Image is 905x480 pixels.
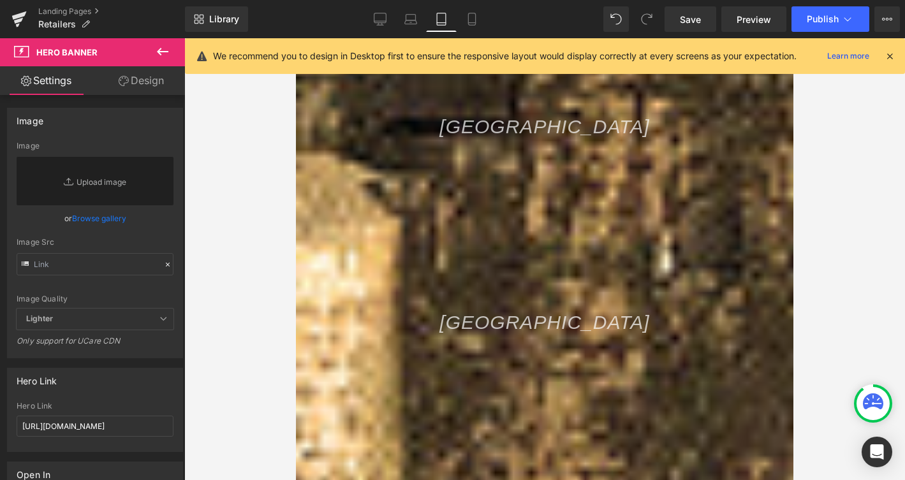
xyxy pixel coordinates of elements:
[874,6,900,32] button: More
[95,66,188,95] a: Design
[26,314,53,323] b: Lighter
[17,295,173,303] div: Image Quality
[737,13,771,26] span: Preview
[680,13,701,26] span: Save
[17,336,173,354] div: Only support for UCare CDN
[603,6,629,32] button: Undo
[209,13,239,25] span: Library
[17,416,173,437] input: https://your-shop.myshopify.com
[143,273,353,295] font: [GEOGRAPHIC_DATA]
[17,462,50,480] div: Open In
[395,6,426,32] a: Laptop
[426,6,457,32] a: Tablet
[17,212,173,225] div: or
[791,6,869,32] button: Publish
[38,19,76,29] span: Retailers
[457,6,487,32] a: Mobile
[822,48,874,64] a: Learn more
[365,6,395,32] a: Desktop
[17,368,57,386] div: Hero Link
[213,49,797,63] p: We recommend you to design in Desktop first to ensure the responsive layout would display correct...
[38,6,185,17] a: Landing Pages
[185,6,248,32] a: New Library
[36,47,98,57] span: Hero Banner
[72,207,126,229] a: Browse gallery
[17,253,173,275] input: Link
[721,6,786,32] a: Preview
[807,14,839,24] span: Publish
[634,6,659,32] button: Redo
[17,402,173,411] div: Hero Link
[862,437,892,467] div: Open Intercom Messenger
[17,238,173,247] div: Image Src
[17,108,43,126] div: Image
[143,78,353,99] font: [GEOGRAPHIC_DATA]
[17,142,173,150] div: Image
